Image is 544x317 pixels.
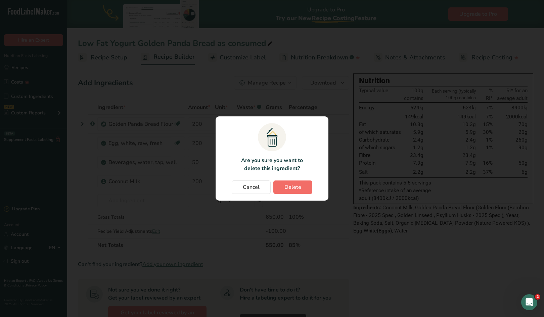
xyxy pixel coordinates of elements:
span: 2 [535,294,540,300]
span: Delete [284,183,301,191]
iframe: Intercom live chat [521,294,537,310]
span: Cancel [243,183,260,191]
p: Are you sure you want to delete this ingredient? [237,156,307,172]
button: Delete [273,180,312,194]
button: Cancel [232,180,271,194]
